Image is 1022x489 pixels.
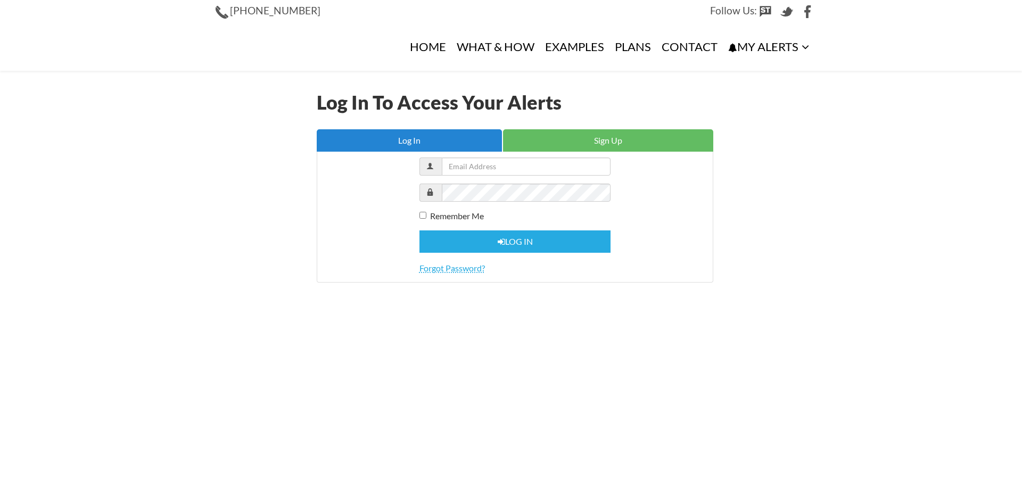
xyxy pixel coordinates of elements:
[405,23,451,71] a: Home
[419,230,611,253] button: Log in
[230,4,320,16] span: [PHONE_NUMBER]
[451,23,540,71] a: What & How
[540,23,609,71] a: Examples
[609,23,656,71] a: Plans
[759,5,772,18] img: StockTwits
[442,158,611,176] input: Email Address
[398,135,421,145] span: Log In
[419,210,484,222] label: Remember Me
[594,135,622,145] span: Sign Up
[780,5,793,18] img: Twitter
[802,5,814,18] img: Facebook
[426,188,434,196] i: Password
[656,23,723,71] a: Contact
[317,92,713,113] h1: Log In To Access Your Alerts
[710,4,757,16] span: Follow Us:
[426,162,434,170] i: Username
[419,263,485,273] a: Forgot Password?
[216,6,228,19] img: Phone
[723,23,814,71] a: My Alerts
[419,212,426,219] input: Remember Me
